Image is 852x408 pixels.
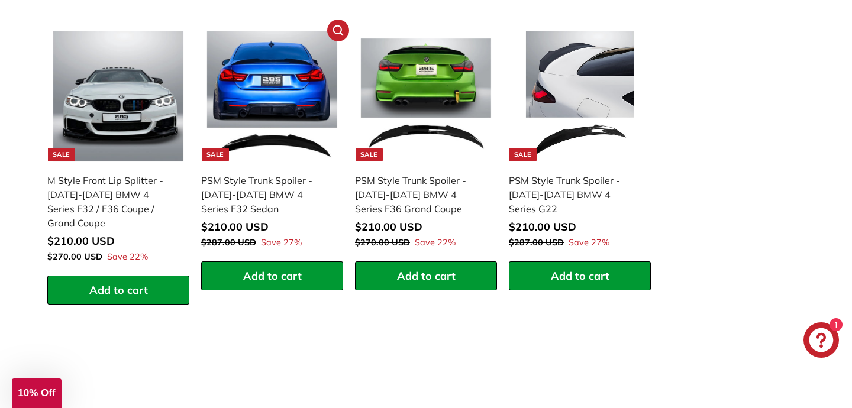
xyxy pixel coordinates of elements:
div: Sale [356,148,383,161]
a: Sale M Style Front Lip Splitter - [DATE]-[DATE] BMW 4 Series F32 / F36 Coupe / Grand Coupe Save 22% [47,25,189,276]
a: Sale PSM Style Trunk Spoiler - [DATE]-[DATE] BMW 4 Series G22 Save 27% [509,25,651,261]
div: Sale [48,148,75,161]
div: PSM Style Trunk Spoiler - [DATE]-[DATE] BMW 4 Series G22 [509,173,639,216]
div: Sale [202,148,229,161]
button: Add to cart [201,261,343,291]
a: Sale PSM Style Trunk Spoiler - [DATE]-[DATE] BMW 4 Series F32 Sedan Save 27% [201,25,343,261]
div: Sale [509,148,537,161]
span: Save 22% [415,237,456,250]
span: $210.00 USD [47,234,115,248]
span: Add to cart [243,269,302,283]
span: $270.00 USD [47,251,102,262]
button: Add to cart [355,261,497,291]
span: $210.00 USD [509,220,576,234]
inbox-online-store-chat: Shopify online store chat [800,322,843,361]
span: Save 22% [107,251,148,264]
button: Add to cart [509,261,651,291]
button: Add to cart [47,276,189,305]
div: M Style Front Lip Splitter - [DATE]-[DATE] BMW 4 Series F32 / F36 Coupe / Grand Coupe [47,173,177,230]
div: PSM Style Trunk Spoiler - [DATE]-[DATE] BMW 4 Series F32 Sedan [201,173,331,216]
span: Save 27% [261,237,302,250]
span: Add to cart [551,269,609,283]
span: Add to cart [397,269,456,283]
span: $287.00 USD [509,237,564,248]
span: 10% Off [18,387,55,399]
span: $270.00 USD [355,237,410,248]
span: Save 27% [569,237,609,250]
span: Add to cart [89,283,148,297]
span: $287.00 USD [201,237,256,248]
div: 10% Off [12,378,62,408]
span: $210.00 USD [201,220,269,234]
a: Sale PSM Style Trunk Spoiler - [DATE]-[DATE] BMW 4 Series F36 Grand Coupe Save 22% [355,25,497,261]
span: $210.00 USD [355,220,422,234]
div: PSM Style Trunk Spoiler - [DATE]-[DATE] BMW 4 Series F36 Grand Coupe [355,173,485,216]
